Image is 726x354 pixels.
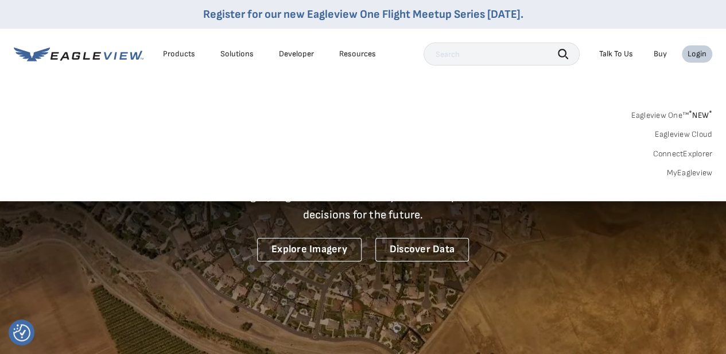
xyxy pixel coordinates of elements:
[375,238,469,261] a: Discover Data
[424,43,580,66] input: Search
[220,49,254,59] div: Solutions
[203,7,523,21] a: Register for our new Eagleview One Flight Meetup Series [DATE].
[654,49,667,59] a: Buy
[339,49,376,59] div: Resources
[279,49,314,59] a: Developer
[599,49,633,59] div: Talk To Us
[689,110,712,120] span: NEW
[257,238,362,261] a: Explore Imagery
[666,168,712,178] a: MyEagleview
[631,107,712,120] a: Eagleview One™*NEW*
[13,324,30,341] img: Revisit consent button
[653,149,712,159] a: ConnectExplorer
[654,129,712,140] a: Eagleview Cloud
[688,49,706,59] div: Login
[13,324,30,341] button: Consent Preferences
[163,49,195,59] div: Products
